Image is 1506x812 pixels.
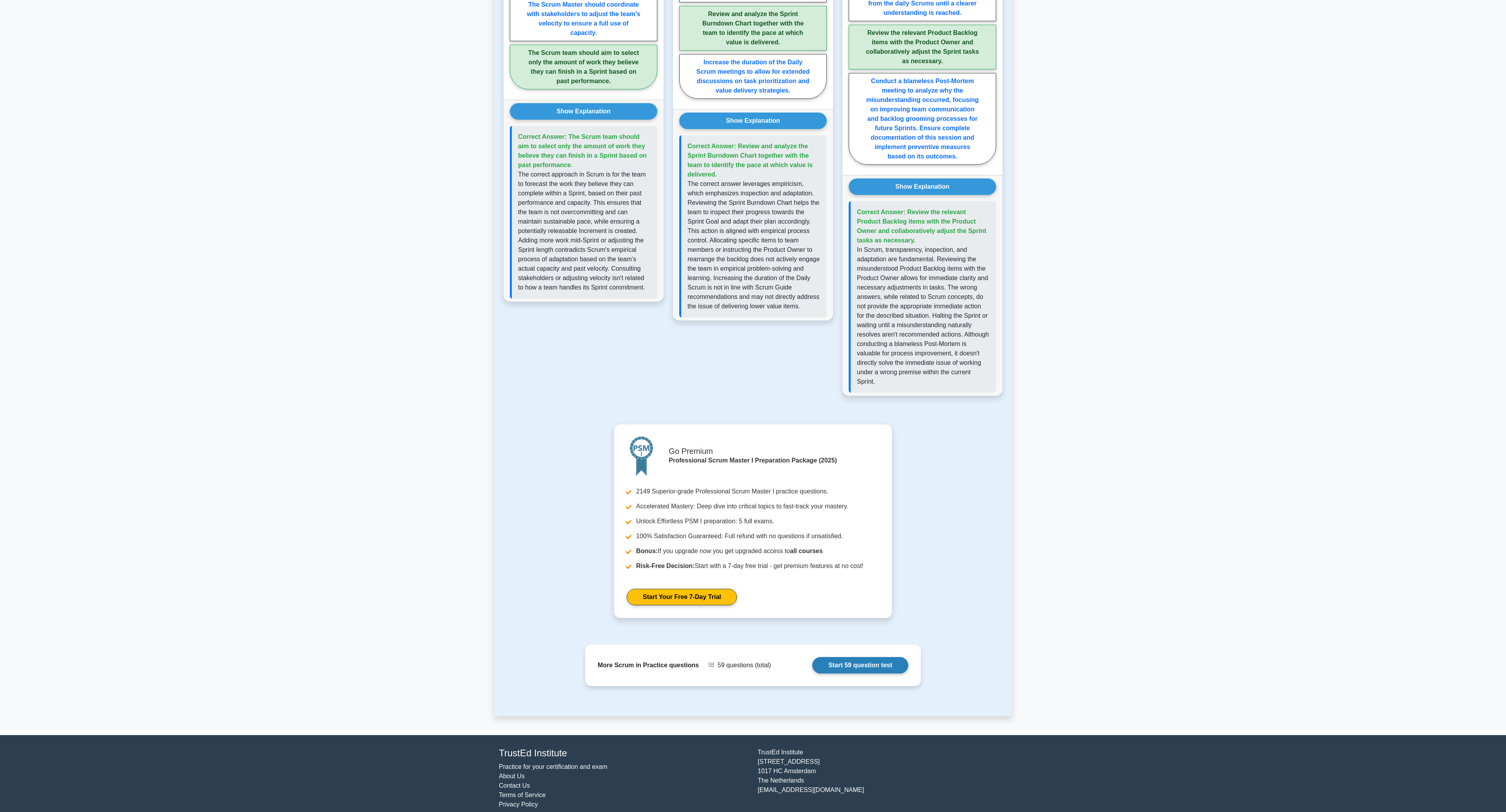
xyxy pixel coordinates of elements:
a: Start Your Free 7-Day Trial [627,589,737,605]
p: The correct answer leverages empiricism, which emphasizes inspection and adaptation. Reviewing th... [688,179,820,311]
button: Show Explanation [679,113,827,129]
a: Privacy Policy [499,801,538,808]
div: TrustEd Institute [STREET_ADDRESS] 1017 HC Amsterdam The Netherlands [EMAIL_ADDRESS][DOMAIN_NAME] [753,748,1012,809]
p: In Scrum, transparency, inspection, and adaptation are fundamental. Reviewing the misunderstood P... [857,245,990,386]
a: Contact Us [499,782,530,789]
label: The Scrum team should aim to select only the amount of work they believe they can finish in a Spr... [510,45,657,89]
a: About Us [499,773,525,779]
button: Show Explanation [849,178,996,195]
span: Correct Answer: Review the relevant Product Backlog items with the Product Owner and collaborativ... [857,209,986,244]
label: Review and analyze the Sprint Burndown Chart together with the team to identify the pace at which... [679,6,827,51]
label: Review the relevant Product Backlog items with the Product Owner and collaboratively adjust the S... [849,25,996,69]
button: Show Explanation [510,103,657,120]
span: Correct Answer: Review and analyze the Sprint Burndown Chart together with the team to identify t... [688,143,813,178]
a: Start 59 question test [812,657,908,674]
p: The correct approach in Scrum is for the team to forecast the work they believe they can complete... [518,170,651,292]
label: Increase the duration of the Daily Scrum meetings to allow for extended discussions on task prior... [679,54,827,99]
a: Terms of Service [499,792,546,798]
span: Correct Answer: The Scrum team should aim to select only the amount of work they believe they can... [518,133,647,168]
h4: TrustEd Institute [499,748,748,759]
label: Conduct a blameless Post-Mortem meeting to analyze why the misunderstanding occurred, focusing on... [849,73,996,165]
a: Practice for your certification and exam [499,763,607,770]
